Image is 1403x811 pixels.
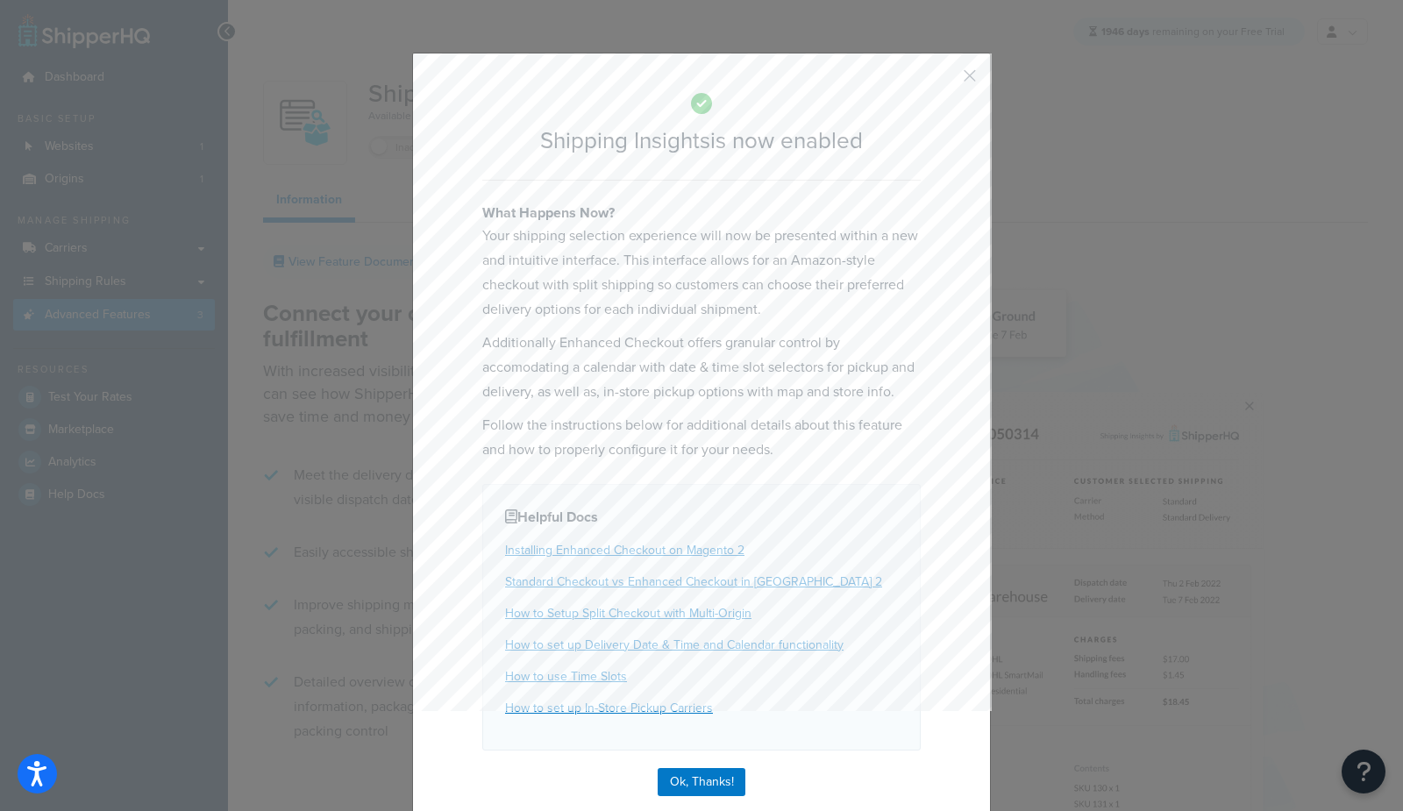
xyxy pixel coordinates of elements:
h4: What Happens Now? [482,203,921,224]
a: Standard Checkout vs Enhanced Checkout in [GEOGRAPHIC_DATA] 2 [505,573,882,591]
h4: Helpful Docs [505,507,898,528]
h2: Shipping Insights is now enabled [482,128,921,153]
a: How to set up Delivery Date & Time and Calendar functionality [505,636,844,654]
p: Follow the instructions below for additional details about this feature and how to properly confi... [482,413,921,462]
a: How to set up In-Store Pickup Carriers [505,699,713,717]
a: How to Setup Split Checkout with Multi-Origin [505,604,751,622]
p: Additionally Enhanced Checkout offers granular control by accomodating a calendar with date & tim... [482,331,921,404]
p: Your shipping selection experience will now be presented within a new and intuitive interface. Th... [482,224,921,322]
a: How to use Time Slots [505,667,627,686]
button: Ok, Thanks! [658,768,745,796]
a: Installing Enhanced Checkout on Magento 2 [505,541,744,559]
